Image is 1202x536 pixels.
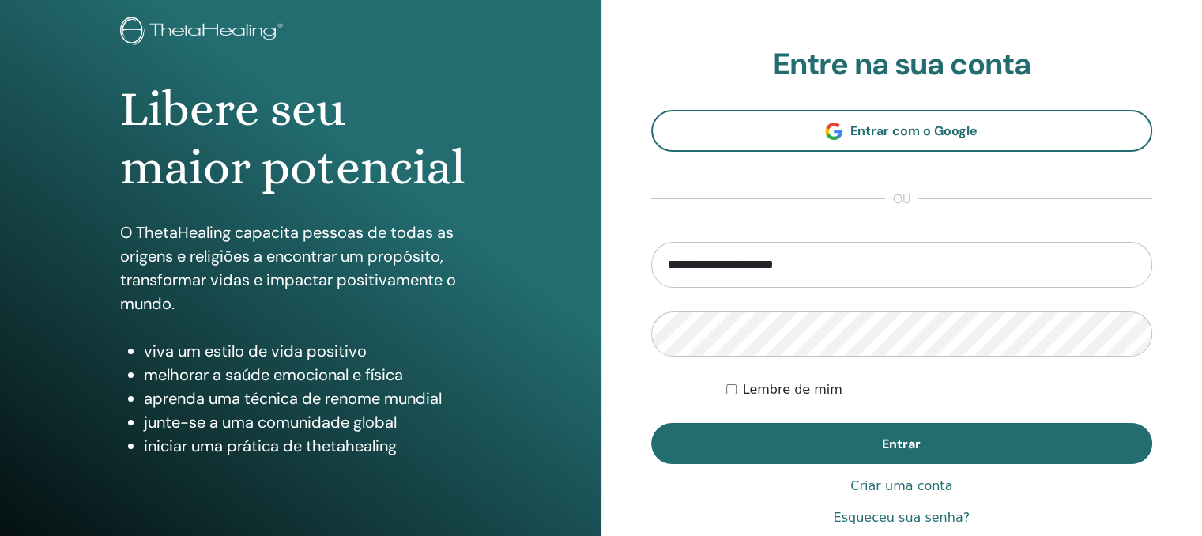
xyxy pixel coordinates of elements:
font: Criar uma conta [850,478,952,493]
font: ou [893,191,910,207]
font: iniciar uma prática de thetahealing [144,436,397,456]
a: Criar uma conta [850,477,952,496]
div: Mantenha-me autenticado indefinidamente ou até que eu faça logout manualmente [726,380,1152,399]
font: Esqueceu sua senha? [833,510,970,525]
a: Esqueceu sua senha? [833,508,970,527]
font: junte-se a uma comunidade global [144,412,397,432]
button: Entrar [651,423,1153,464]
font: Entrar [882,436,921,452]
font: Lembre de mim [743,382,842,397]
font: melhorar a saúde emocional e física [144,364,403,385]
a: Entrar com o Google [651,110,1153,152]
font: Entre na sua conta [773,44,1031,84]
font: aprenda uma técnica de renome mundial [144,388,442,409]
font: O ThetaHealing capacita pessoas de todas as origens e religiões a encontrar um propósito, transfo... [120,222,456,314]
font: Libere seu maior potencial [120,81,465,195]
font: viva um estilo de vida positivo [144,341,367,361]
font: Entrar com o Google [850,123,978,139]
